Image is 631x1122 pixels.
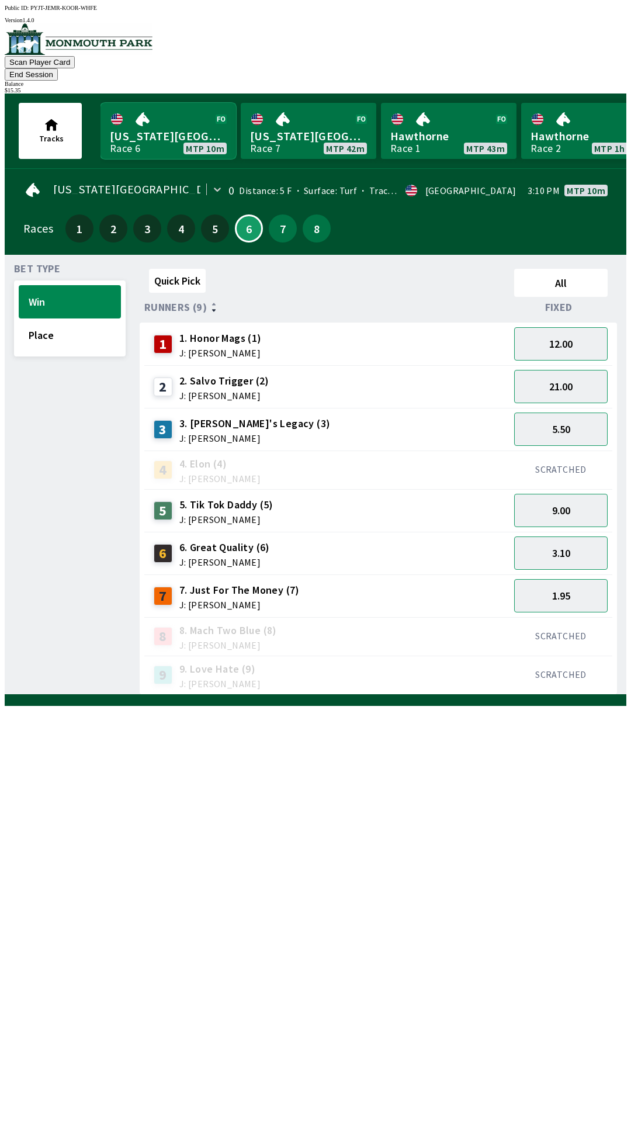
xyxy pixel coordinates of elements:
[14,264,60,273] span: Bet Type
[326,144,365,153] span: MTP 42m
[514,630,608,642] div: SCRATCHED
[552,423,570,436] span: 5.50
[133,214,161,243] button: 3
[5,17,626,23] div: Version 1.4.0
[5,23,152,55] img: venue logo
[179,497,273,512] span: 5. Tik Tok Daddy (5)
[144,303,207,312] span: Runners (9)
[154,627,172,646] div: 8
[179,348,262,358] span: J: [PERSON_NAME]
[179,679,261,688] span: J: [PERSON_NAME]
[179,373,269,389] span: 2. Salvo Trigger (2)
[23,224,53,233] div: Races
[239,185,292,196] span: Distance: 5 F
[179,640,277,650] span: J: [PERSON_NAME]
[235,214,263,243] button: 6
[39,133,64,144] span: Tracks
[154,544,172,563] div: 6
[179,583,300,598] span: 7. Just For The Money (7)
[514,370,608,403] button: 21.00
[179,557,270,567] span: J: [PERSON_NAME]
[514,413,608,446] button: 5.50
[154,587,172,605] div: 7
[179,434,331,443] span: J: [PERSON_NAME]
[19,285,121,318] button: Win
[5,81,626,87] div: Balance
[154,666,172,684] div: 9
[100,103,236,159] a: [US_STATE][GEOGRAPHIC_DATA]Race 6MTP 10m
[99,214,127,243] button: 2
[29,328,111,342] span: Place
[179,331,262,346] span: 1. Honor Mags (1)
[179,623,277,638] span: 8. Mach Two Blue (8)
[514,327,608,361] button: 12.00
[466,144,505,153] span: MTP 43m
[269,214,297,243] button: 7
[390,144,421,153] div: Race 1
[154,274,200,288] span: Quick Pick
[552,504,570,517] span: 9.00
[306,224,328,233] span: 8
[149,269,206,293] button: Quick Pick
[514,494,608,527] button: 9.00
[292,185,358,196] span: Surface: Turf
[102,224,124,233] span: 2
[179,391,269,400] span: J: [PERSON_NAME]
[303,214,331,243] button: 8
[19,318,121,352] button: Place
[179,662,261,677] span: 9. Love Hate (9)
[154,501,172,520] div: 5
[250,144,280,153] div: Race 7
[179,515,273,524] span: J: [PERSON_NAME]
[425,186,516,195] div: [GEOGRAPHIC_DATA]
[239,226,259,231] span: 6
[179,600,300,610] span: J: [PERSON_NAME]
[136,224,158,233] span: 3
[5,87,626,93] div: $ 15.35
[514,579,608,612] button: 1.95
[179,416,331,431] span: 3. [PERSON_NAME]'s Legacy (3)
[68,224,91,233] span: 1
[549,337,573,351] span: 12.00
[5,5,626,11] div: Public ID:
[390,129,507,144] span: Hawthorne
[531,144,561,153] div: Race 2
[154,335,172,354] div: 1
[567,186,605,195] span: MTP 10m
[65,214,93,243] button: 1
[241,103,376,159] a: [US_STATE][GEOGRAPHIC_DATA]Race 7MTP 42m
[154,420,172,439] div: 3
[167,214,195,243] button: 4
[179,540,270,555] span: 6. Great Quality (6)
[19,103,82,159] button: Tracks
[5,68,58,81] button: End Session
[204,224,226,233] span: 5
[53,185,228,194] span: [US_STATE][GEOGRAPHIC_DATA]
[201,214,229,243] button: 5
[179,474,261,483] span: J: [PERSON_NAME]
[549,380,573,393] span: 21.00
[528,186,560,195] span: 3:10 PM
[519,276,602,290] span: All
[179,456,261,472] span: 4. Elon (4)
[272,224,294,233] span: 7
[545,303,573,312] span: Fixed
[514,463,608,475] div: SCRATCHED
[154,378,172,396] div: 2
[250,129,367,144] span: [US_STATE][GEOGRAPHIC_DATA]
[514,669,608,680] div: SCRATCHED
[29,295,111,309] span: Win
[144,302,509,313] div: Runners (9)
[514,269,608,297] button: All
[170,224,192,233] span: 4
[381,103,516,159] a: HawthorneRace 1MTP 43m
[552,589,570,602] span: 1.95
[30,5,97,11] span: PYJT-JEMR-KOOR-WHFE
[5,56,75,68] button: Scan Player Card
[357,185,465,196] span: Track Condition: Heavy
[509,302,612,313] div: Fixed
[514,536,608,570] button: 3.10
[154,460,172,479] div: 4
[552,546,570,560] span: 3.10
[228,186,234,195] div: 0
